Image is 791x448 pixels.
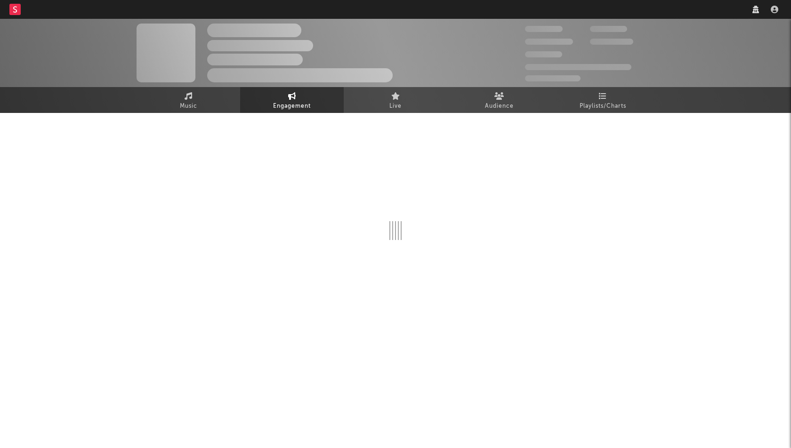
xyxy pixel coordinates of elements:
[590,26,627,32] span: 100 000
[580,101,626,112] span: Playlists/Charts
[389,101,402,112] span: Live
[525,64,631,70] span: 50 000 000 Monthly Listeners
[180,101,197,112] span: Music
[447,87,551,113] a: Audience
[590,39,633,45] span: 1 000 000
[525,75,581,81] span: Jump Score: 85.0
[525,51,562,57] span: 100 000
[551,87,654,113] a: Playlists/Charts
[240,87,344,113] a: Engagement
[485,101,514,112] span: Audience
[137,87,240,113] a: Music
[344,87,447,113] a: Live
[525,26,563,32] span: 300 000
[273,101,311,112] span: Engagement
[525,39,573,45] span: 50 000 000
